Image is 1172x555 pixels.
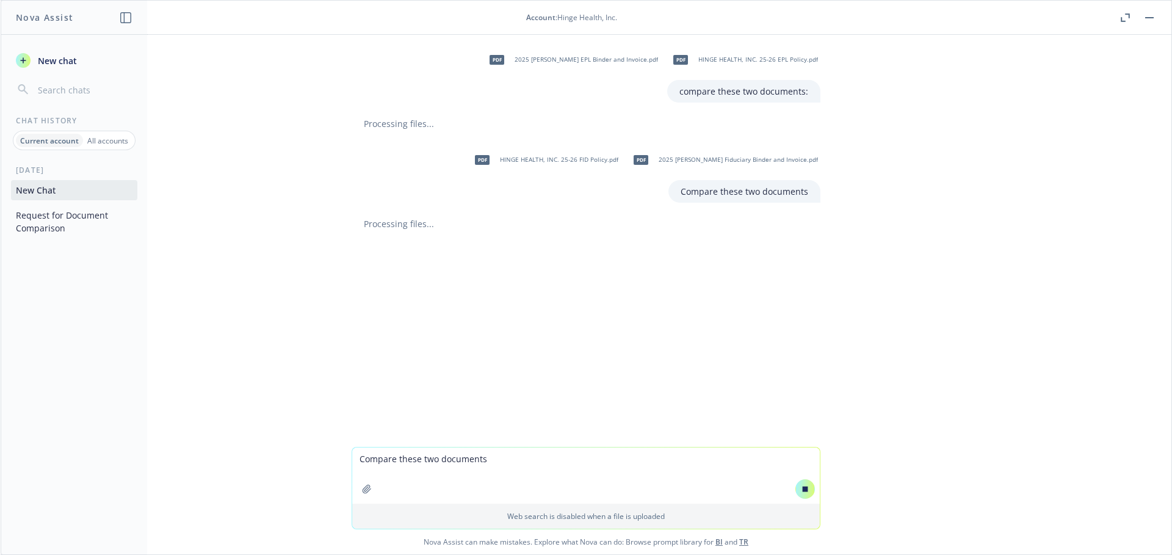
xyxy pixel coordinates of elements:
[681,185,808,198] p: Compare these two documents
[1,165,147,175] div: [DATE]
[352,117,820,130] div: Processing files...
[11,205,137,238] button: Request for Document Comparison
[5,529,1167,554] span: Nova Assist can make mistakes. Explore what Nova can do: Browse prompt library for and
[634,155,648,164] span: pdf
[467,145,621,175] div: pdfHINGE HEALTH, INC. 25-26 FID Policy.pdf
[35,81,132,98] input: Search chats
[482,45,660,75] div: pdf2025 [PERSON_NAME] EPL Binder and Invoice.pdf
[35,54,77,67] span: New chat
[11,49,137,71] button: New chat
[739,537,748,547] a: TR
[526,12,555,23] span: Account
[87,136,128,146] p: All accounts
[16,11,73,24] h1: Nova Assist
[1,115,147,126] div: Chat History
[515,56,658,63] span: 2025 [PERSON_NAME] EPL Binder and Invoice.pdf
[679,85,808,98] p: compare these two documents:
[20,136,79,146] p: Current account
[360,511,812,521] p: Web search is disabled when a file is uploaded
[673,55,688,64] span: pdf
[698,56,818,63] span: HINGE HEALTH, INC. 25-26 EPL Policy.pdf
[665,45,820,75] div: pdfHINGE HEALTH, INC. 25-26 EPL Policy.pdf
[526,12,617,23] div: : Hinge Health, Inc.
[475,155,490,164] span: pdf
[352,217,820,230] div: Processing files...
[490,55,504,64] span: pdf
[500,156,618,164] span: HINGE HEALTH, INC. 25-26 FID Policy.pdf
[626,145,820,175] div: pdf2025 [PERSON_NAME] Fiduciary Binder and Invoice.pdf
[11,180,137,200] button: New Chat
[715,537,723,547] a: BI
[659,156,818,164] span: 2025 [PERSON_NAME] Fiduciary Binder and Invoice.pdf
